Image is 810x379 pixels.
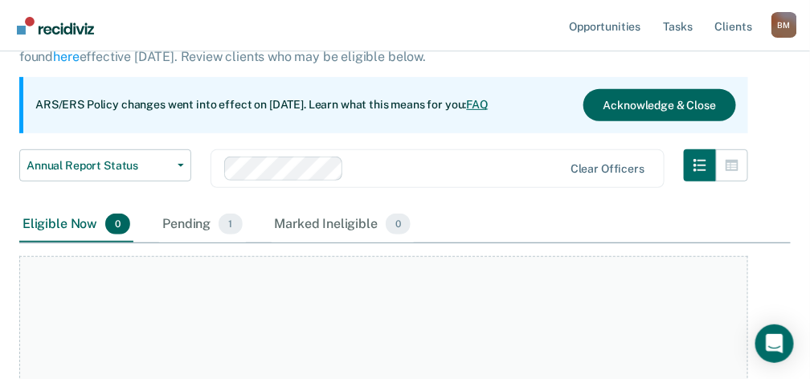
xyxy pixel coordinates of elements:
[755,324,794,363] div: Open Intercom Messenger
[386,214,411,234] span: 0
[19,207,133,242] div: Eligible Now0
[571,162,644,176] div: Clear officers
[771,12,797,38] div: B M
[219,214,242,234] span: 1
[35,97,489,113] p: ARS/ERS Policy changes went into effect on [DATE]. Learn what this means for you:
[583,89,736,121] button: Acknowledge & Close
[159,207,245,242] div: Pending1
[105,214,130,234] span: 0
[467,98,489,111] a: FAQ
[272,207,415,242] div: Marked Ineligible0
[19,149,191,181] button: Annual Report Status
[771,12,797,38] button: Profile dropdown button
[27,159,171,173] span: Annual Report Status
[17,17,94,35] img: Recidiviz
[19,34,713,64] p: Supervision clients may be eligible for Annual Report Status if they meet certain criteria. The o...
[53,49,79,64] a: here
